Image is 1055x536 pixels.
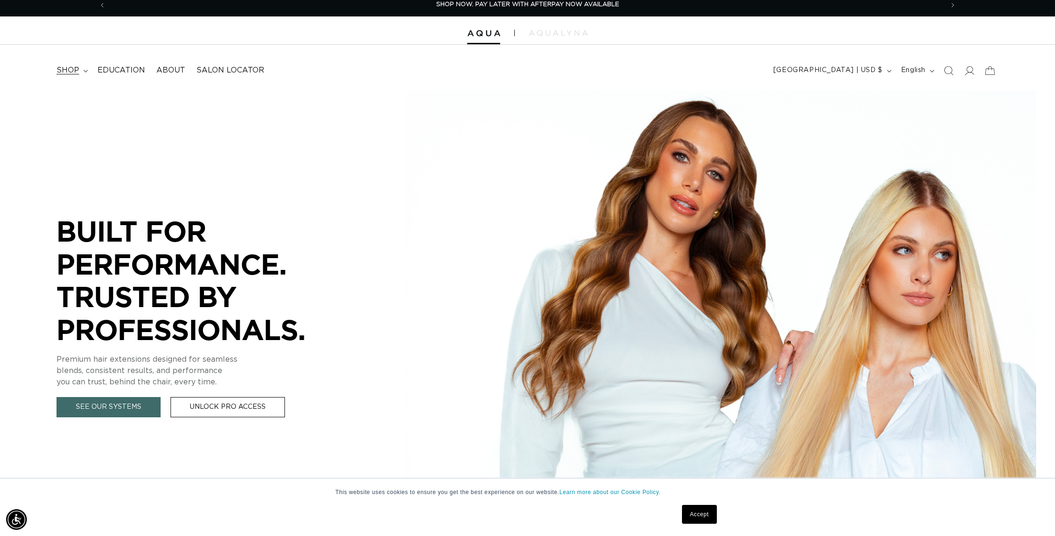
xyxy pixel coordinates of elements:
[436,1,619,8] span: SHOP NOW. PAY LATER WITH AFTERPAY NOW AVAILABLE
[57,397,161,417] a: See Our Systems
[170,397,285,417] a: Unlock Pro Access
[57,215,339,346] p: BUILT FOR PERFORMANCE. TRUSTED BY PROFESSIONALS.
[773,65,883,75] span: [GEOGRAPHIC_DATA] | USD $
[191,60,270,81] a: Salon Locator
[560,489,661,495] a: Learn more about our Cookie Policy.
[57,65,79,75] span: shop
[6,509,27,530] div: Accessibility Menu
[92,60,151,81] a: Education
[97,65,145,75] span: Education
[529,30,588,36] img: aqualyna.com
[467,30,500,37] img: Aqua Hair Extensions
[895,62,938,80] button: English
[196,65,264,75] span: Salon Locator
[682,505,717,524] a: Accept
[901,65,925,75] span: English
[335,488,720,496] p: This website uses cookies to ensure you get the best experience on our website.
[768,62,895,80] button: [GEOGRAPHIC_DATA] | USD $
[938,60,959,81] summary: Search
[57,354,339,388] p: Premium hair extensions designed for seamless blends, consistent results, and performance you can...
[156,65,185,75] span: About
[151,60,191,81] a: About
[51,60,92,81] summary: shop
